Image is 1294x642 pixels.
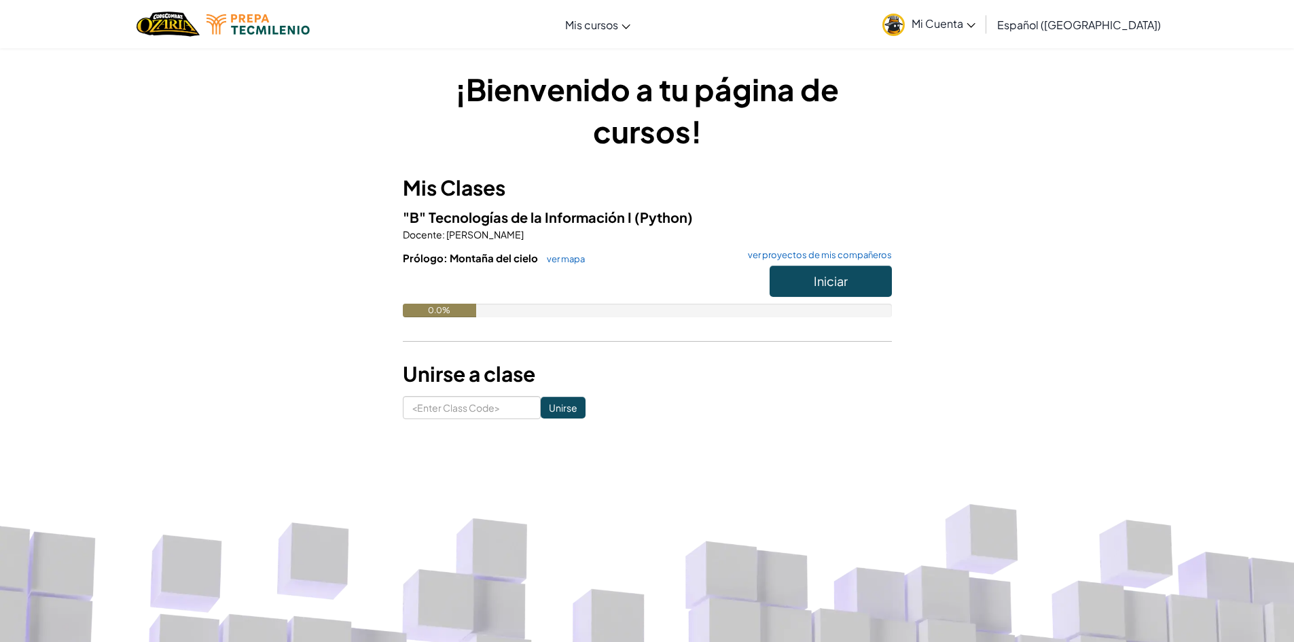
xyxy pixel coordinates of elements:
[442,228,445,240] span: :
[541,397,586,418] input: Unirse
[814,273,848,289] span: Iniciar
[876,3,982,46] a: Mi Cuenta
[403,359,892,389] h3: Unirse a clase
[137,10,200,38] a: Ozaria by CodeCombat logo
[997,18,1161,32] span: Español ([GEOGRAPHIC_DATA])
[565,18,618,32] span: Mis cursos
[540,253,585,264] a: ver mapa
[403,396,541,419] input: <Enter Class Code>
[403,68,892,152] h1: ¡Bienvenido a tu página de cursos!
[403,228,442,240] span: Docente
[558,6,637,43] a: Mis cursos
[403,251,540,264] span: Prólogo: Montaña del cielo
[403,304,476,317] div: 0.0%
[206,14,310,35] img: Tecmilenio logo
[445,228,524,240] span: [PERSON_NAME]
[137,10,200,38] img: Home
[403,209,634,226] span: "B" Tecnologías de la Información I
[882,14,905,36] img: avatar
[770,266,892,297] button: Iniciar
[990,6,1168,43] a: Español ([GEOGRAPHIC_DATA])
[912,16,975,31] span: Mi Cuenta
[634,209,693,226] span: (Python)
[403,173,892,203] h3: Mis Clases
[741,251,892,260] a: ver proyectos de mis compañeros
